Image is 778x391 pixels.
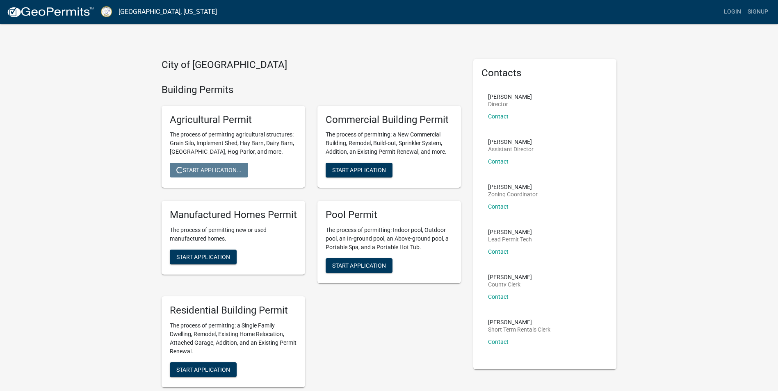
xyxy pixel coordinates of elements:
[488,203,509,210] a: Contact
[176,366,230,373] span: Start Application
[744,4,771,20] a: Signup
[481,67,609,79] h5: Contacts
[170,305,297,316] h5: Residential Building Permit
[326,163,392,177] button: Start Application
[488,94,532,100] p: [PERSON_NAME]
[170,226,297,243] p: The process of permitting new or used manufactured homes.
[488,319,550,325] p: [PERSON_NAME]
[488,101,532,107] p: Director
[488,339,509,345] a: Contact
[488,274,532,280] p: [PERSON_NAME]
[488,236,532,242] p: Lead Permit Tech
[326,130,453,156] p: The process of permitting: a New Commercial Building, Remodel, Build-out, Sprinkler System, Addit...
[170,114,297,126] h5: Agricultural Permit
[488,229,532,235] p: [PERSON_NAME]
[170,209,297,221] h5: Manufactured Homes Permit
[176,167,242,173] span: Start Application...
[332,262,386,269] span: Start Application
[488,139,534,145] p: [PERSON_NAME]
[176,254,230,260] span: Start Application
[488,293,509,300] a: Contact
[332,167,386,173] span: Start Application
[170,321,297,356] p: The process of permitting: a Single Family Dwelling, Remodel, Existing Home Relocation, Attached ...
[488,191,538,197] p: Zoning Coordinator
[488,184,538,190] p: [PERSON_NAME]
[170,130,297,156] p: The process of permitting agricultural structures: Grain Silo, Implement Shed, Hay Barn, Dairy Ba...
[119,5,217,19] a: [GEOGRAPHIC_DATA], [US_STATE]
[488,146,534,152] p: Assistant Director
[326,114,453,126] h5: Commercial Building Permit
[101,6,112,17] img: Putnam County, Georgia
[488,327,550,332] p: Short Term Rentals Clerk
[326,209,453,221] h5: Pool Permit
[170,250,237,264] button: Start Application
[488,113,509,120] a: Contact
[162,84,461,96] h4: Building Permits
[488,158,509,165] a: Contact
[488,248,509,255] a: Contact
[721,4,744,20] a: Login
[170,362,237,377] button: Start Application
[488,282,532,287] p: County Clerk
[170,163,248,177] button: Start Application...
[326,226,453,252] p: The process of permitting: Indoor pool, Outdoor pool, an In-ground pool, an Above-ground pool, a ...
[326,258,392,273] button: Start Application
[162,59,461,71] h4: City of [GEOGRAPHIC_DATA]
